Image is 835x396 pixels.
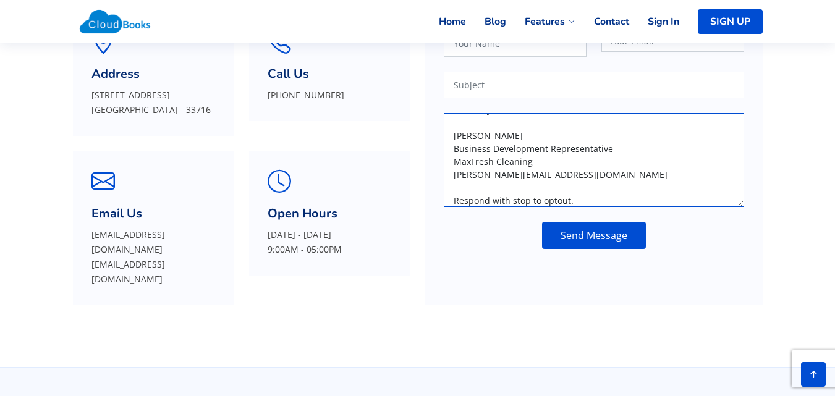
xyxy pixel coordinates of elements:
[420,8,466,35] a: Home
[542,222,646,249] button: Send Message
[444,30,587,57] input: Your Name
[466,8,506,35] a: Blog
[629,8,679,35] a: Sign In
[268,227,392,257] p: [DATE] - [DATE] 9:00AM - 05:00PM
[91,227,216,287] p: [EMAIL_ADDRESS][DOMAIN_NAME] [EMAIL_ADDRESS][DOMAIN_NAME]
[73,3,158,40] img: Cloudbooks Logo
[91,206,216,221] h3: Email Us
[698,9,763,34] a: SIGN UP
[268,206,392,221] h3: Open Hours
[268,67,392,82] h3: Call Us
[575,8,629,35] a: Contact
[91,88,216,117] p: [STREET_ADDRESS] [GEOGRAPHIC_DATA] - 33716
[525,14,565,29] span: Features
[506,8,575,35] a: Features
[268,88,392,103] p: [PHONE_NUMBER]
[444,72,744,98] input: Subject
[91,67,216,82] h3: Address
